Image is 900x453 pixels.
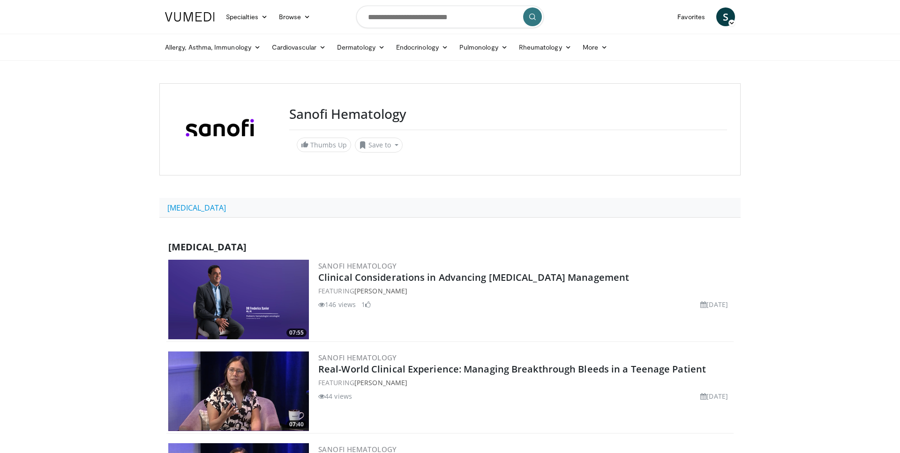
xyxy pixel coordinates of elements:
span: [MEDICAL_DATA] [168,241,247,253]
a: Pulmonology [454,38,513,57]
a: Real-World Clinical Experience: Managing Breakthrough Bleeds in a Teenage Patient [318,363,706,375]
a: Allergy, Asthma, Immunology [159,38,266,57]
a: 07:40 [168,351,309,431]
h3: Sanofi Hematology [289,106,727,122]
a: Sanofi Hematology [318,261,397,270]
a: Dermatology [331,38,390,57]
a: Rheumatology [513,38,577,57]
li: 1 [361,300,371,309]
img: 6aa0a66b-37bf-43c3-b9e3-ec824237b3d8.png.300x170_q85_crop-smart_upscale.png [168,351,309,431]
a: More [577,38,613,57]
a: [PERSON_NAME] [354,286,407,295]
a: Endocrinology [390,38,454,57]
span: 07:55 [286,329,307,337]
a: Cardiovascular [266,38,331,57]
input: Search topics, interventions [356,6,544,28]
a: S [716,7,735,26]
a: Favorites [672,7,711,26]
a: [MEDICAL_DATA] [159,198,234,218]
a: [PERSON_NAME] [354,378,407,387]
a: 07:55 [168,260,309,339]
li: 146 views [318,300,356,309]
li: 44 views [318,391,352,401]
a: Clinical Considerations in Advancing [MEDICAL_DATA] Management [318,271,629,284]
li: [DATE] [700,300,728,309]
a: Browse [273,7,316,26]
a: Thumbs Up [297,138,351,152]
img: dfe713c0-8843-4acc-9520-2de684a0d96d.png.300x170_q85_crop-smart_upscale.png [168,260,309,339]
div: FEATURING [318,286,732,296]
div: FEATURING [318,378,732,387]
span: 07:40 [286,420,307,429]
img: VuMedi Logo [165,12,215,22]
a: Specialties [220,7,273,26]
button: Save to [355,138,403,153]
a: Sanofi Hematology [318,353,397,362]
li: [DATE] [700,391,728,401]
